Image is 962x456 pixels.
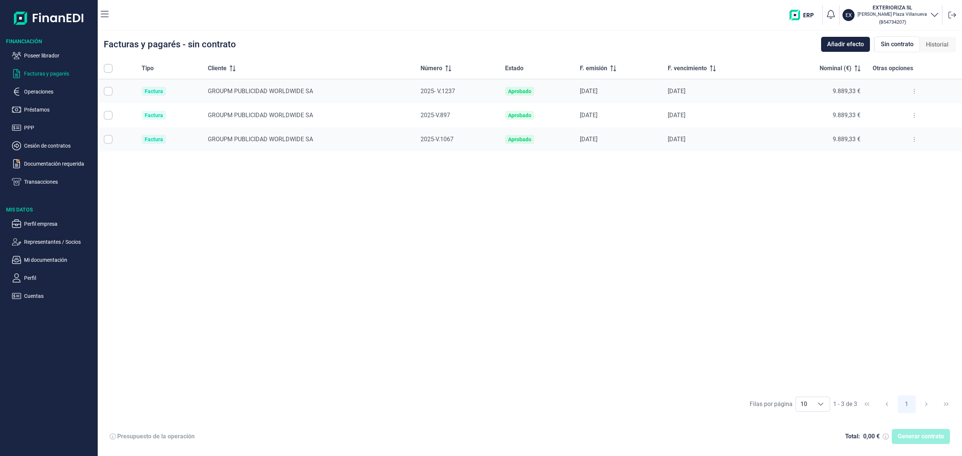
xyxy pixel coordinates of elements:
[812,397,830,411] div: Choose
[845,433,860,440] div: Total:
[208,112,313,119] span: GROUPM PUBLICIDAD WORLDWIDE SA
[833,136,861,143] span: 9.889,33 €
[580,88,656,95] div: [DATE]
[104,135,113,144] div: Row Selected null
[24,237,95,246] p: Representantes / Socios
[873,64,913,73] span: Otras opciones
[858,4,927,11] h3: EXTERIORIZA SL
[796,397,812,411] span: 10
[858,395,876,413] button: First Page
[420,64,442,73] span: Número
[12,291,95,300] button: Cuentas
[12,51,95,60] button: Poseer librador
[24,141,95,150] p: Cesión de contratos
[12,141,95,150] button: Cesión de contratos
[104,87,113,96] div: Row Selected null
[14,6,84,30] img: Logo de aplicación
[750,400,793,409] div: Filas por página
[508,136,531,142] div: Aprobado
[874,36,920,52] div: Sin contrato
[879,19,906,25] small: Copiar cif
[833,112,861,119] span: 9.889,33 €
[833,401,857,407] span: 1 - 3 de 3
[208,64,227,73] span: Cliente
[145,136,163,142] div: Factura
[580,112,656,119] div: [DATE]
[937,395,955,413] button: Last Page
[827,40,864,49] span: Añadir efecto
[24,123,95,132] p: PPP
[898,395,916,413] button: Page 1
[505,64,523,73] span: Estado
[12,255,95,264] button: Mi documentación
[117,433,195,440] div: Presupuesto de la operación
[668,88,765,95] div: [DATE]
[145,112,163,118] div: Factura
[881,40,914,49] span: Sin contrato
[24,159,95,168] p: Documentación requerida
[24,219,95,228] p: Perfil empresa
[508,112,531,118] div: Aprobado
[12,123,95,132] button: PPP
[820,64,852,73] span: Nominal (€)
[12,159,95,168] button: Documentación requerida
[12,237,95,246] button: Representantes / Socios
[208,136,313,143] span: GROUPM PUBLICIDAD WORLDWIDE SA
[878,395,896,413] button: Previous Page
[917,395,935,413] button: Next Page
[24,105,95,114] p: Préstamos
[24,291,95,300] p: Cuentas
[12,177,95,186] button: Transacciones
[24,51,95,60] p: Poseer librador
[858,11,927,17] p: [PERSON_NAME] Plaza Villanueva
[24,69,95,78] p: Facturas y pagarés
[580,64,607,73] span: F. emisión
[846,11,852,19] p: EX
[12,69,95,78] button: Facturas y pagarés
[668,112,765,119] div: [DATE]
[420,136,454,143] span: 2025-V.1067
[420,112,450,119] span: 2025-V.897
[508,88,531,94] div: Aprobado
[104,111,113,120] div: Row Selected null
[843,4,939,26] button: EXEXTERIORIZA SL[PERSON_NAME] Plaza Villanueva(B54734207)
[12,219,95,228] button: Perfil empresa
[145,88,163,94] div: Factura
[580,136,656,143] div: [DATE]
[104,64,113,73] div: All items unselected
[12,87,95,96] button: Operaciones
[668,136,765,143] div: [DATE]
[142,64,154,73] span: Tipo
[24,273,95,282] p: Perfil
[12,105,95,114] button: Préstamos
[926,40,948,49] span: Historial
[920,37,954,52] div: Historial
[420,88,455,95] span: 2025- V.1237
[863,433,880,440] div: 0,00 €
[833,88,861,95] span: 9.889,33 €
[821,37,870,52] button: Añadir efecto
[208,88,313,95] span: GROUPM PUBLICIDAD WORLDWIDE SA
[12,273,95,282] button: Perfil
[24,87,95,96] p: Operaciones
[668,64,707,73] span: F. vencimiento
[24,255,95,264] p: Mi documentación
[104,40,236,49] div: Facturas y pagarés - sin contrato
[24,177,95,186] p: Transacciones
[790,10,819,20] img: erp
